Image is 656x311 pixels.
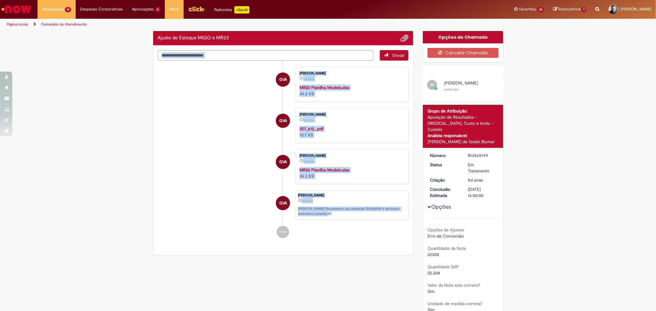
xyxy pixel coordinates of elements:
[380,50,408,61] button: Enviar
[582,7,586,12] span: 1
[468,162,496,174] div: Em Tratamento
[620,6,651,12] span: [PERSON_NAME]
[300,85,349,90] a: MR22 Planilha Modelo.xlsx
[65,7,71,12] span: 14
[42,6,64,12] span: Requisições
[427,48,499,58] button: Cancelar Chamado
[300,85,402,97] div: 24.3 KB
[300,113,402,116] div: [PERSON_NAME]
[158,190,409,220] li: Gabriel Vinicius Andrade Conceicao
[276,73,290,87] div: undefined Online
[425,162,463,168] dt: Status
[303,199,312,203] time: 25/09/2025 08:48:48
[158,61,409,244] ul: Histórico de tíquete
[80,6,123,12] span: Despesas Corporativas
[132,6,154,12] span: Aprovações
[300,126,324,132] a: 227_612_.pdf
[304,118,314,122] span: 5d atrás
[427,264,459,270] b: Quantidade SAP
[427,114,499,132] div: Apuração de Resultados - [MEDICAL_DATA], Custo e Imob. - Custeio
[392,53,404,58] span: Enviar
[538,7,544,12] span: 32
[519,6,536,12] span: Favoritos
[444,80,478,86] span: [PERSON_NAME]
[304,77,314,81] time: 25/09/2025 08:48:37
[423,31,503,43] div: Opções do Chamado
[279,155,287,169] span: GVA
[427,227,464,233] b: Opções de Ajustes
[300,154,402,158] div: [PERSON_NAME]
[444,87,459,92] small: exibindo
[276,196,290,210] div: undefined Online
[400,34,408,42] button: Adicionar anexos
[559,6,581,12] span: Rascunhos
[427,246,466,251] b: Quantidade da Nota
[427,108,499,114] div: Grupo de Atribuição:
[188,4,205,14] img: click_logo_yellow_360x200.png
[304,159,314,163] time: 25/09/2025 08:44:43
[468,177,483,183] time: 25/09/2025 08:48:48
[427,289,435,294] span: Sim
[41,22,87,27] a: Formulário de Atendimento
[234,6,249,14] p: +GenAi
[427,270,440,276] span: 22,308
[427,301,482,306] b: Unidade de medida correta?
[298,194,405,197] div: [PERSON_NAME]
[7,22,28,27] a: Página inicial
[279,113,287,128] span: GVA
[427,282,480,288] b: Valor da Nota esta correto?
[158,35,229,41] h2: Ajuste de Estoque MIGO e MR22 Histórico de tíquete
[430,83,434,87] span: GC
[298,207,405,216] p: [PERSON_NAME]! Recebemos seu chamado R13565199 e em breve estaremos atuando.
[300,126,402,138] div: 10.7 KB
[276,155,290,169] div: undefined Online
[427,132,499,139] div: Analista responsável:
[155,7,161,12] span: 4
[304,77,314,81] span: 5d atrás
[300,167,349,173] a: MR22 Planilha Modelo.xlsx
[300,72,402,75] div: [PERSON_NAME]
[468,177,496,183] div: 25/09/2025 08:48:48
[427,252,439,257] span: 22308
[5,19,433,30] ul: Trilhas de página
[468,177,483,183] span: 5d atrás
[279,72,287,87] span: GVA
[279,196,287,211] span: GVA
[304,118,314,122] time: 25/09/2025 08:48:08
[303,199,312,203] span: 5d atrás
[553,6,586,12] a: Rascunhos
[427,233,464,239] span: Erro de Conversão
[1,3,32,15] img: ServiceNow
[468,152,496,159] div: R13565199
[276,114,290,128] div: undefined Online
[214,6,249,14] div: Padroniza
[300,167,402,179] div: 24.3 KB
[427,139,499,145] div: [PERSON_NAME] de Godoi Blumer
[425,152,463,159] dt: Número
[425,177,463,183] dt: Criação
[158,50,374,61] textarea: Digite sua mensagem aqui...
[304,159,314,163] span: 5d atrás
[169,6,179,12] span: More
[425,186,463,199] dt: Conclusão Estimada
[468,186,496,199] div: [DATE] 16:00:00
